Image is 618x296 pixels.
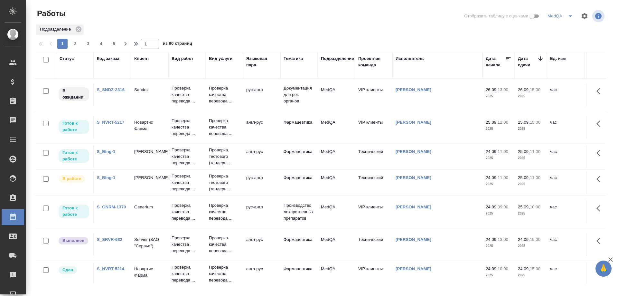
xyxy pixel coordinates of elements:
[518,237,530,242] p: 24.09,
[318,171,355,194] td: MedQA
[498,120,508,125] p: 12:00
[498,149,508,154] p: 11:00
[209,235,240,254] p: Проверка качества перевода ...
[518,243,544,249] p: 2025
[62,176,81,182] p: В работе
[243,263,280,285] td: англ-рус
[134,148,165,155] p: [PERSON_NAME]
[96,41,106,47] span: 4
[396,205,431,209] a: [PERSON_NAME]
[318,116,355,138] td: MedQA
[243,116,280,138] td: англ-рус
[134,55,149,62] div: Клиент
[584,83,616,106] td: 1
[464,13,528,19] span: Отобразить таблицу с оценками
[486,243,511,249] p: 2025
[62,205,85,218] p: Готов к работе
[530,149,540,154] p: 11:00
[518,87,530,92] p: 26.09,
[97,87,125,92] a: S_SNDZ-2316
[518,210,544,217] p: 2025
[243,201,280,223] td: рус-англ
[547,145,584,168] td: час
[284,119,314,126] p: Фармацевтика
[396,237,431,242] a: [PERSON_NAME]
[396,149,431,154] a: [PERSON_NAME]
[109,41,119,47] span: 5
[486,205,498,209] p: 24.09,
[35,8,66,19] span: Работы
[584,116,616,138] td: 0.5
[358,55,389,68] div: Проектная команда
[593,263,608,278] button: Здесь прячутся важные кнопки
[172,147,202,166] p: Проверка качества перевода ...
[396,266,431,271] a: [PERSON_NAME]
[547,263,584,285] td: час
[518,149,530,154] p: 25.09,
[97,120,124,125] a: S_NVRT-5217
[172,85,202,104] p: Проверка качества перевода ...
[209,85,240,104] p: Проверка качества перевода ...
[321,55,354,62] div: Подразделение
[97,149,115,154] a: S_BIng-1
[284,148,314,155] p: Фармацевтика
[584,263,616,285] td: 1
[355,145,392,168] td: Технический
[58,148,90,164] div: Исполнитель может приступить к работе
[593,145,608,161] button: Здесь прячутся важные кнопки
[318,145,355,168] td: MedQA
[486,120,498,125] p: 25.09,
[547,233,584,256] td: час
[163,40,192,49] span: из 90 страниц
[284,266,314,272] p: Фармацевтика
[243,233,280,256] td: англ-рус
[209,147,240,166] p: Проверка тестового (тендерн...
[58,119,90,134] div: Исполнитель может приступить к работе
[284,85,314,104] p: Документация для рег. органов
[58,266,90,274] div: Менеджер проверил работу исполнителя, передает ее на следующий этап
[593,233,608,249] button: Здесь прячутся важные кнопки
[209,118,240,137] p: Проверка качества перевода ...
[172,55,193,62] div: Вид работ
[530,205,540,209] p: 10:00
[243,145,280,168] td: англ-рус
[97,237,122,242] a: S_SRVR-682
[593,171,608,187] button: Здесь прячутся важные кнопки
[97,205,126,209] a: S_GNRM-1370
[486,155,511,161] p: 2025
[246,55,277,68] div: Языковая пара
[36,24,84,35] div: Подразделение
[209,202,240,222] p: Проверка качества перевода ...
[83,41,93,47] span: 3
[355,201,392,223] td: VIP клиенты
[547,171,584,194] td: час
[584,201,616,223] td: 10
[243,83,280,106] td: рус-англ
[530,266,540,271] p: 15:00
[498,205,508,209] p: 09:00
[518,55,537,68] div: Дата сдачи
[58,204,90,219] div: Исполнитель может приступить к работе
[355,116,392,138] td: VIP клиенты
[486,272,511,279] p: 2025
[58,175,90,183] div: Исполнитель выполняет работу
[62,88,85,100] p: В ожидании
[209,264,240,283] p: Проверка качества перевода ...
[396,55,424,62] div: Исполнитель
[396,120,431,125] a: [PERSON_NAME]
[518,93,544,100] p: 2025
[40,26,73,33] p: Подразделение
[486,237,498,242] p: 24.09,
[518,266,530,271] p: 24.09,
[486,181,511,187] p: 2025
[593,116,608,131] button: Здесь прячутся важные кнопки
[584,145,616,168] td: 3
[70,39,80,49] button: 2
[486,87,498,92] p: 26.09,
[134,175,165,181] p: [PERSON_NAME]
[486,210,511,217] p: 2025
[518,126,544,132] p: 2025
[109,39,119,49] button: 5
[58,236,90,245] div: Исполнитель завершил работу
[318,233,355,256] td: MedQA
